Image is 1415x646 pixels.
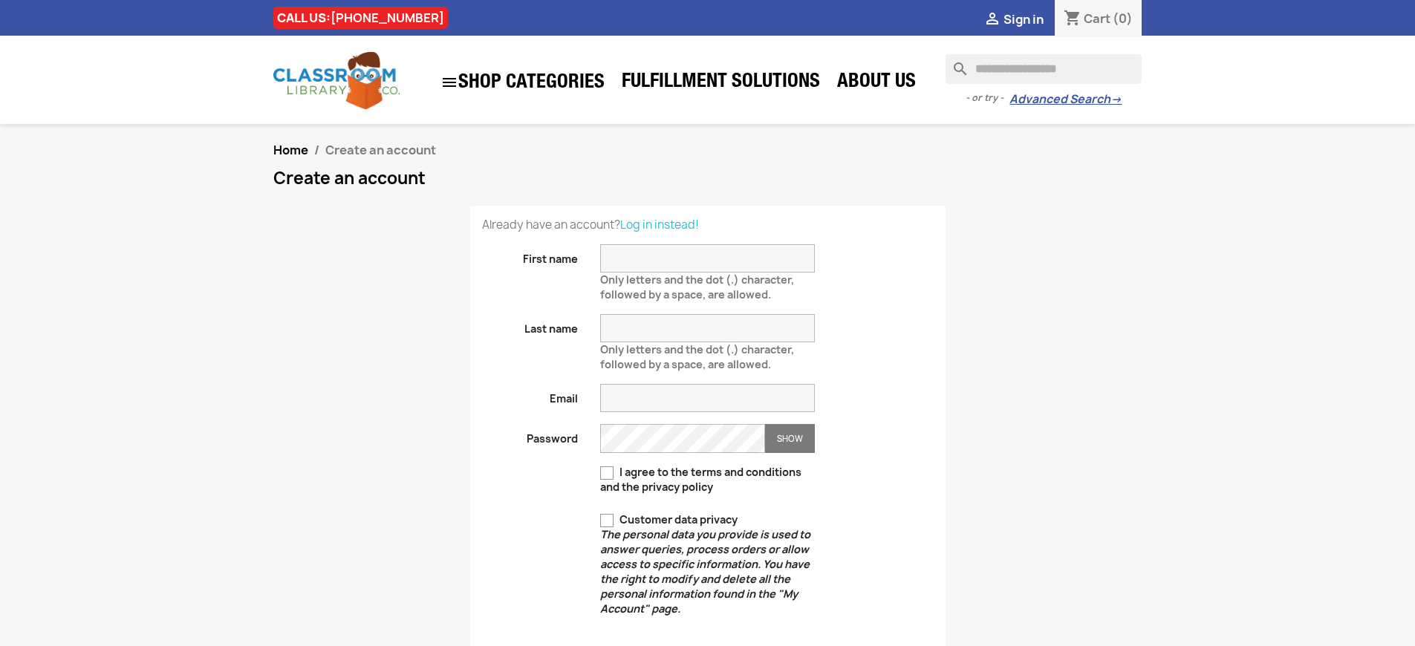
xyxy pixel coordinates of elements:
span: (0) [1113,10,1133,27]
i: shopping_cart [1064,10,1081,28]
span: Sign in [1003,11,1044,27]
a: Log in instead! [620,217,699,232]
a: Advanced Search→ [1009,92,1122,107]
label: Customer data privacy [600,512,815,616]
label: Last name [471,314,590,336]
input: Search [946,54,1142,84]
a: Home [273,142,308,158]
i:  [983,11,1001,29]
span: Only letters and the dot (.) character, followed by a space, are allowed. [600,267,794,301]
h1: Create an account [273,169,1142,187]
label: Password [471,424,590,446]
i: search [946,54,963,72]
p: Already have an account? [482,218,934,232]
label: I agree to the terms and conditions and the privacy policy [600,465,815,495]
i:  [440,74,458,91]
img: Classroom Library Company [273,52,400,109]
div: CALL US: [273,7,448,29]
label: First name [471,244,590,267]
a: Fulfillment Solutions [614,68,827,98]
label: Email [471,384,590,406]
input: Password input [600,424,765,453]
span: Only letters and the dot (.) character, followed by a space, are allowed. [600,336,794,371]
span: Cart [1084,10,1110,27]
span: - or try - [966,91,1009,105]
button: Show [765,424,815,453]
a: About Us [830,68,923,98]
a: [PHONE_NUMBER] [331,10,444,26]
em: The personal data you provide is used to answer queries, process orders or allow access to specif... [600,527,810,616]
a:  Sign in [983,11,1044,27]
span: Create an account [325,142,436,158]
span: → [1110,92,1122,107]
a: SHOP CATEGORIES [433,66,612,99]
